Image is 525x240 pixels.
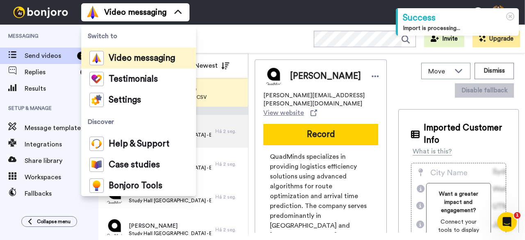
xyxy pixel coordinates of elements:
[81,154,196,175] a: Case studies
[81,48,196,69] a: Video messaging
[514,212,520,219] span: 1
[290,70,361,82] span: [PERSON_NAME]
[428,66,450,76] span: Move
[472,31,520,47] button: Upgrade
[81,133,196,154] a: Help & Support
[497,212,517,232] iframe: Intercom live chat
[129,230,211,237] span: Study Hall [GEOGRAPHIC_DATA] - Email 4
[25,139,98,149] span: Integrations
[129,222,211,230] span: [PERSON_NAME]
[109,75,158,83] span: Testimonials
[86,6,99,19] img: vm-color.svg
[25,84,98,94] span: Results
[215,128,244,135] div: Há 2 seg.
[89,137,104,151] img: help-and-support-colored.svg
[10,7,71,18] img: bj-logo-header-white.svg
[109,54,175,62] span: Video messaging
[424,31,464,47] button: Invite
[455,83,514,98] button: Disable fallback
[81,69,196,89] a: Testimonials
[21,216,77,227] button: Collapse menu
[263,108,317,118] a: View website
[104,217,125,238] img: 919f55fa-5d5b-4383-9fbe-e1ba37c319af.png
[25,123,98,133] span: Message template
[25,189,98,199] span: Fallbacks
[109,140,169,148] span: Help & Support
[413,146,452,156] div: What is this?
[25,51,74,61] span: Send videos
[215,194,244,200] div: Há 2 seg.
[263,91,378,108] span: [PERSON_NAME][EMAIL_ADDRESS][PERSON_NAME][DOMAIN_NAME]
[424,122,506,146] span: Imported Customer Info
[25,172,98,182] span: Workspaces
[403,24,514,32] div: Import is processing...
[81,25,196,48] span: Switch to
[81,89,196,110] a: Settings
[263,124,378,145] button: Record
[129,197,211,204] span: Study Hall [GEOGRAPHIC_DATA] - Email 4
[89,93,104,107] img: settings-colored.svg
[89,51,104,65] img: vm-color.svg
[77,52,90,60] div: 25
[215,226,244,233] div: Há 2 seg.
[109,161,160,169] span: Case studies
[433,190,484,215] span: Want a greater impact and engagement?
[89,178,104,193] img: bj-tools-colored.svg
[188,57,235,74] button: Newest
[25,67,77,77] span: Replies
[80,68,90,76] div: 3
[37,218,71,225] span: Collapse menu
[89,158,104,172] img: case-study-colored.svg
[109,96,141,104] span: Settings
[475,63,514,79] button: Dismiss
[81,175,196,196] a: Bonjoro Tools
[25,156,98,166] span: Share library
[89,72,104,86] img: tm-color.svg
[81,110,196,133] span: Discover
[104,7,167,18] span: Video messaging
[109,182,162,190] span: Bonjoro Tools
[263,108,304,118] span: View website
[403,11,514,24] div: Success
[263,66,284,87] img: Image of Maria parra
[215,161,244,167] div: Há 2 seg.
